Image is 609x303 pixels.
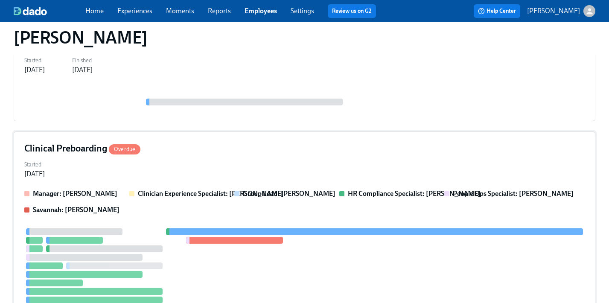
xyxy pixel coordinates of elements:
p: [PERSON_NAME] [527,6,580,16]
label: Started [24,56,45,65]
button: Help Center [474,4,520,18]
strong: Savannah: [PERSON_NAME] [33,206,119,214]
h4: Clinical Preboarding [24,142,140,155]
a: Home [85,7,104,15]
span: Help Center [478,7,516,15]
a: Moments [166,7,194,15]
div: [DATE] [24,65,45,75]
div: [DATE] [24,169,45,179]
button: Review us on G2 [328,4,376,18]
a: Experiences [117,7,152,15]
label: Started [24,160,45,169]
div: [DATE] [72,65,93,75]
a: Review us on G2 [332,7,372,15]
h1: [PERSON_NAME] [14,27,148,48]
strong: Group Lead: [PERSON_NAME] [243,189,335,198]
button: [PERSON_NAME] [527,5,595,17]
strong: HR Compliance Specialist: [PERSON_NAME] [348,189,481,198]
strong: Manager: [PERSON_NAME] [33,189,117,198]
a: Reports [208,7,231,15]
a: dado [14,7,85,15]
img: dado [14,7,47,15]
span: Overdue [109,146,140,152]
label: Finished [72,56,93,65]
a: Settings [291,7,314,15]
a: Employees [245,7,277,15]
strong: People Ops Specialist: [PERSON_NAME] [453,189,574,198]
strong: Clinician Experience Specialist: [PERSON_NAME] [138,189,284,198]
